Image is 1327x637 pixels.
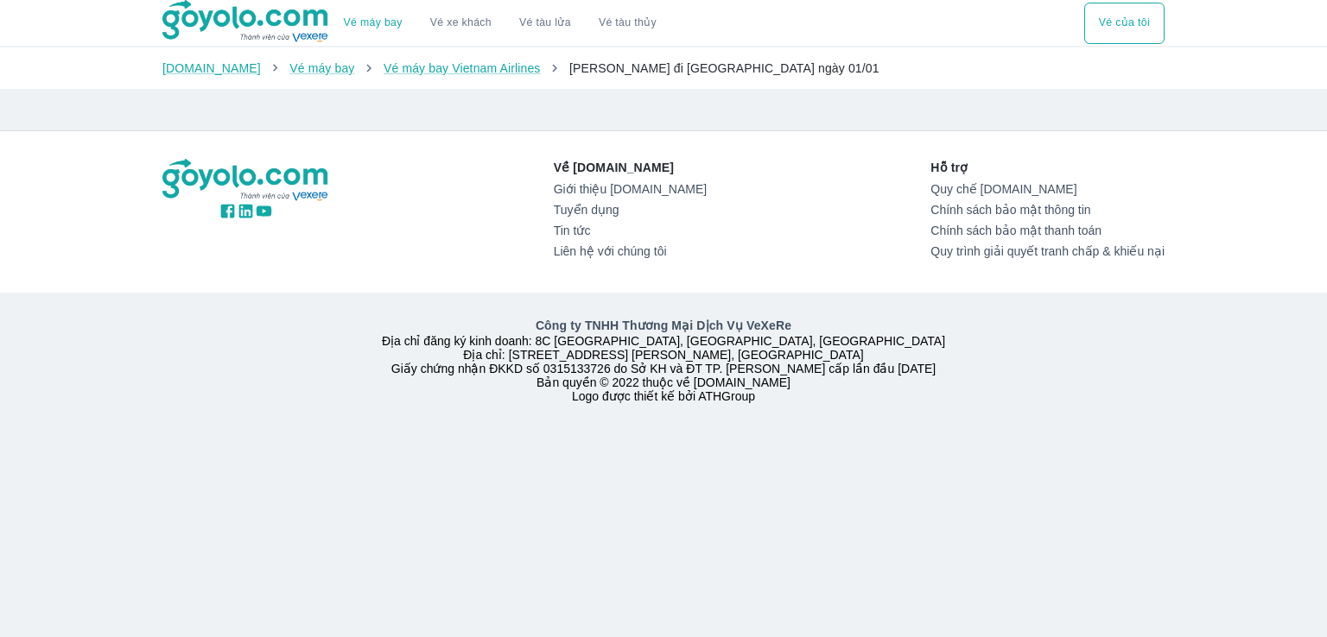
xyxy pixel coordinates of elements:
[1084,3,1165,44] button: Vé của tôi
[585,3,670,44] button: Vé tàu thủy
[569,61,879,75] span: [PERSON_NAME] đi [GEOGRAPHIC_DATA] ngày 01/01
[162,60,1165,77] nav: breadcrumb
[1084,3,1165,44] div: choose transportation mode
[554,224,707,237] a: Tin tức
[930,182,1165,196] a: Quy chế [DOMAIN_NAME]
[554,159,707,176] p: Về [DOMAIN_NAME]
[162,61,261,75] a: [DOMAIN_NAME]
[930,224,1165,237] a: Chính sách bảo mật thanh toán
[930,203,1165,217] a: Chính sách bảo mật thông tin
[554,203,707,217] a: Tuyển dụng
[166,317,1161,334] p: Công ty TNHH Thương Mại Dịch Vụ VeXeRe
[930,244,1165,258] a: Quy trình giải quyết tranh chấp & khiếu nại
[289,61,354,75] a: Vé máy bay
[344,16,403,29] a: Vé máy bay
[554,244,707,258] a: Liên hệ với chúng tôi
[930,159,1165,176] p: Hỗ trợ
[384,61,541,75] a: Vé máy bay Vietnam Airlines
[152,317,1175,403] div: Địa chỉ đăng ký kinh doanh: 8C [GEOGRAPHIC_DATA], [GEOGRAPHIC_DATA], [GEOGRAPHIC_DATA] Địa chỉ: [...
[430,16,492,29] a: Vé xe khách
[330,3,670,44] div: choose transportation mode
[162,159,330,202] img: logo
[505,3,585,44] a: Vé tàu lửa
[554,182,707,196] a: Giới thiệu [DOMAIN_NAME]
